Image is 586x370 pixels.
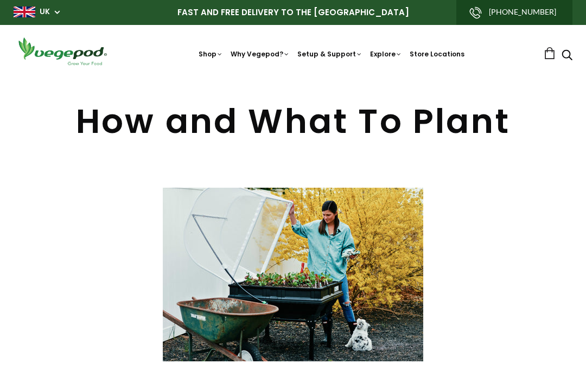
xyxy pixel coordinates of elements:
[370,49,402,59] a: Explore
[297,49,362,59] a: Setup & Support
[231,49,290,59] a: Why Vegepod?
[14,105,572,138] h1: How and What To Plant
[199,49,223,59] a: Shop
[40,7,50,17] a: UK
[14,7,35,17] img: gb_large.png
[410,49,464,59] a: Store Locations
[14,36,111,67] img: Vegepod
[562,50,572,62] a: Search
